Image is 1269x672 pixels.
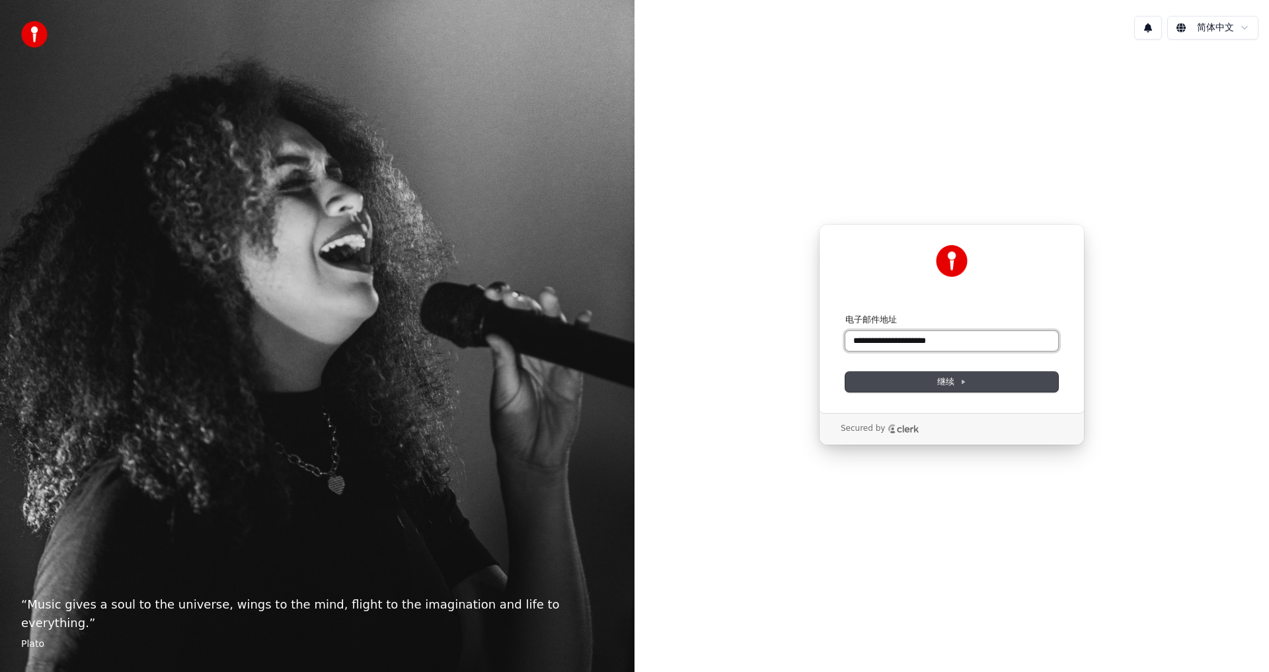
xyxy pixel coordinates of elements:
a: Clerk logo [888,424,919,433]
img: Youka [936,245,968,277]
p: Secured by [841,424,885,434]
span: 继续 [937,376,966,388]
img: youka [21,21,48,48]
footer: Plato [21,638,613,651]
button: 继续 [845,372,1058,392]
label: 电子邮件地址 [845,314,897,326]
p: “ Music gives a soul to the universe, wings to the mind, flight to the imagination and life to ev... [21,595,613,632]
